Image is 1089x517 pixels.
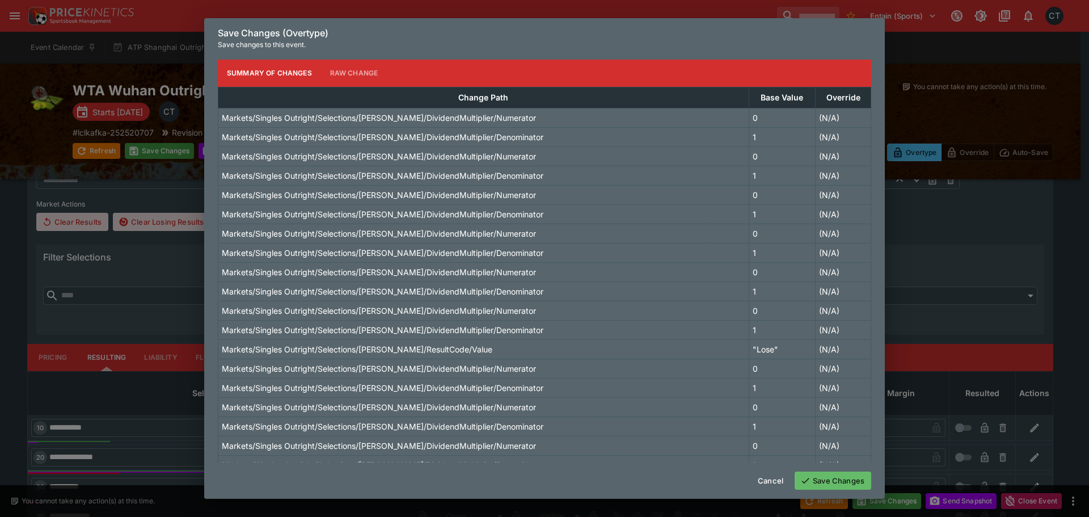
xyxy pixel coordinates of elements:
[222,150,536,162] p: Markets/Singles Outright/Selections/[PERSON_NAME]/DividendMultiplier/Numerator
[749,301,816,320] td: 0
[749,262,816,281] td: 0
[222,440,536,452] p: Markets/Singles Outright/Selections/[PERSON_NAME]/DividendMultiplier/Numerator
[222,421,543,432] p: Markets/Singles Outright/Selections/[PERSON_NAME]/DividendMultiplier/Denominator
[749,378,816,397] td: 1
[816,417,871,436] td: (N/A)
[749,224,816,243] td: 0
[816,359,871,378] td: (N/A)
[749,320,816,339] td: 1
[749,146,816,166] td: 0
[222,401,536,413] p: Markets/Singles Outright/Selections/[PERSON_NAME]/DividendMultiplier/Numerator
[222,305,536,317] p: Markets/Singles Outright/Selections/[PERSON_NAME]/DividendMultiplier/Numerator
[749,455,816,474] td: 1
[749,166,816,185] td: 1
[222,459,543,471] p: Markets/Singles Outright/Selections/[PERSON_NAME]/DividendMultiplier/Denominator
[816,146,871,166] td: (N/A)
[749,281,816,301] td: 1
[749,359,816,378] td: 0
[222,266,536,278] p: Markets/Singles Outright/Selections/[PERSON_NAME]/DividendMultiplier/Numerator
[816,127,871,146] td: (N/A)
[218,27,871,39] h6: Save Changes (Overtype)
[222,228,536,239] p: Markets/Singles Outright/Selections/[PERSON_NAME]/DividendMultiplier/Numerator
[816,281,871,301] td: (N/A)
[816,262,871,281] td: (N/A)
[218,87,749,108] th: Change Path
[222,382,543,394] p: Markets/Singles Outright/Selections/[PERSON_NAME]/DividendMultiplier/Denominator
[222,247,543,259] p: Markets/Singles Outright/Selections/[PERSON_NAME]/DividendMultiplier/Denominator
[816,378,871,397] td: (N/A)
[816,397,871,417] td: (N/A)
[222,131,543,143] p: Markets/Singles Outright/Selections/[PERSON_NAME]/DividendMultiplier/Denominator
[222,363,536,375] p: Markets/Singles Outright/Selections/[PERSON_NAME]/DividendMultiplier/Numerator
[749,204,816,224] td: 1
[816,301,871,320] td: (N/A)
[816,204,871,224] td: (N/A)
[749,397,816,417] td: 0
[222,285,543,297] p: Markets/Singles Outright/Selections/[PERSON_NAME]/DividendMultiplier/Denominator
[816,166,871,185] td: (N/A)
[816,185,871,204] td: (N/A)
[222,343,492,355] p: Markets/Singles Outright/Selections/[PERSON_NAME]/ResultCode/Value
[816,243,871,262] td: (N/A)
[749,243,816,262] td: 1
[751,472,790,490] button: Cancel
[816,108,871,127] td: (N/A)
[218,39,871,51] p: Save changes to this event.
[749,127,816,146] td: 1
[816,87,871,108] th: Override
[749,339,816,359] td: "Lose"
[749,185,816,204] td: 0
[222,208,543,220] p: Markets/Singles Outright/Selections/[PERSON_NAME]/DividendMultiplier/Denominator
[321,60,387,87] button: Raw Change
[222,324,543,336] p: Markets/Singles Outright/Selections/[PERSON_NAME]/DividendMultiplier/Denominator
[795,472,871,490] button: Save Changes
[222,189,536,201] p: Markets/Singles Outright/Selections/[PERSON_NAME]/DividendMultiplier/Numerator
[749,436,816,455] td: 0
[222,170,543,182] p: Markets/Singles Outright/Selections/[PERSON_NAME]/DividendMultiplier/Denominator
[816,339,871,359] td: (N/A)
[218,60,321,87] button: Summary of Changes
[816,224,871,243] td: (N/A)
[749,417,816,436] td: 1
[222,112,536,124] p: Markets/Singles Outright/Selections/[PERSON_NAME]/DividendMultiplier/Numerator
[816,320,871,339] td: (N/A)
[816,455,871,474] td: (N/A)
[749,87,816,108] th: Base Value
[816,436,871,455] td: (N/A)
[749,108,816,127] td: 0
